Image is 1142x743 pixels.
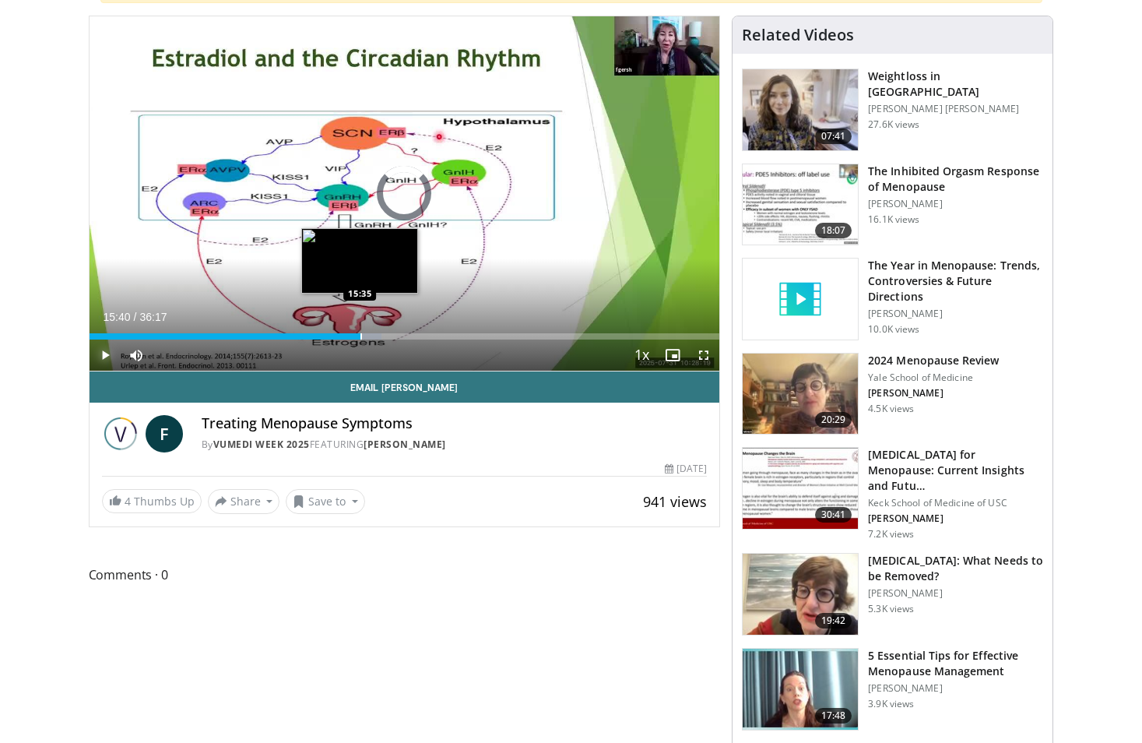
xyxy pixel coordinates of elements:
p: 3.9K views [868,698,914,710]
a: 18:07 The Inhibited Orgasm Response of Menopause [PERSON_NAME] 16.1K views [742,164,1043,246]
button: Mute [121,340,152,371]
img: 47271b8a-94f4-49c8-b914-2a3d3af03a9e.150x105_q85_crop-smart_upscale.jpg [743,448,858,529]
span: 4 [125,494,131,509]
span: / [134,311,137,323]
button: Enable picture-in-picture mode [657,340,688,371]
p: 5.3K views [868,603,914,615]
p: 7.2K views [868,528,914,541]
h3: The Year in Menopause: Trends, Controversies & Future Directions [868,258,1043,305]
p: [PERSON_NAME] [868,198,1043,210]
div: [DATE] [665,462,707,476]
a: 19:42 [MEDICAL_DATA]: What Needs to be Removed? [PERSON_NAME] 5.3K views [742,553,1043,636]
p: 10.0K views [868,323,919,336]
a: F [146,415,183,452]
span: 19:42 [815,613,852,629]
div: By FEATURING [202,438,708,452]
span: Comments 0 [89,565,721,585]
img: 4d0a4bbe-a17a-46ab-a4ad-f5554927e0d3.150x105_q85_crop-smart_upscale.jpg [743,554,858,635]
p: [PERSON_NAME] [868,682,1043,695]
img: Vumedi Week 2025 [102,415,139,452]
h3: [MEDICAL_DATA]: What Needs to be Removed? [868,553,1043,584]
a: Email [PERSON_NAME] [90,371,720,403]
button: Save to [286,489,365,514]
p: 16.1K views [868,213,919,226]
div: Progress Bar [90,333,720,340]
span: 17:48 [815,708,852,724]
span: 20:29 [815,412,852,428]
p: 27.6K views [868,118,919,131]
span: 36:17 [139,311,167,323]
button: Playback Rate [626,340,657,371]
p: Yale School of Medicine [868,371,999,384]
p: [PERSON_NAME] [868,512,1043,525]
a: 20:29 2024 Menopause Review Yale School of Medicine [PERSON_NAME] 4.5K views [742,353,1043,435]
span: 07:41 [815,129,852,144]
a: Vumedi Week 2025 [213,438,310,451]
a: 30:41 [MEDICAL_DATA] for Menopause: Current Insights and Futu… Keck School of Medicine of USC [PE... [742,447,1043,541]
p: [PERSON_NAME] [PERSON_NAME] [868,103,1043,115]
span: 15:40 [104,311,131,323]
h3: Weightloss in [GEOGRAPHIC_DATA] [868,69,1043,100]
button: Fullscreen [688,340,719,371]
img: video_placeholder_short.svg [743,259,858,340]
video-js: Video Player [90,16,720,371]
span: 941 views [643,492,707,511]
p: [PERSON_NAME] [868,308,1043,320]
a: [PERSON_NAME] [364,438,446,451]
a: The Year in Menopause: Trends, Controversies & Future Directions [PERSON_NAME] 10.0K views [742,258,1043,340]
span: 30:41 [815,507,852,523]
h3: 2024 Menopause Review [868,353,999,368]
a: 17:48 5 Essential Tips for Effective Menopause Management [PERSON_NAME] 3.9K views [742,648,1043,731]
button: Share [208,489,280,514]
img: 283c0f17-5e2d-42ba-a87c-168d447cdba4.150x105_q85_crop-smart_upscale.jpg [743,164,858,245]
button: Play [90,340,121,371]
p: [PERSON_NAME] [868,587,1043,600]
img: 692f135d-47bd-4f7e-b54d-786d036e68d3.150x105_q85_crop-smart_upscale.jpg [743,354,858,435]
a: 07:41 Weightloss in [GEOGRAPHIC_DATA] [PERSON_NAME] [PERSON_NAME] 27.6K views [742,69,1043,151]
img: image.jpeg [301,228,418,294]
p: [PERSON_NAME] [868,387,999,400]
img: 9983fed1-7565-45be-8934-aef1103ce6e2.150x105_q85_crop-smart_upscale.jpg [743,69,858,150]
img: 6839e091-2cdb-4894-b49b-01b874b873c4.150x105_q85_crop-smart_upscale.jpg [743,649,858,730]
h3: [MEDICAL_DATA] for Menopause: Current Insights and Futu… [868,447,1043,494]
span: 18:07 [815,223,852,238]
h3: The Inhibited Orgasm Response of Menopause [868,164,1043,195]
h4: Treating Menopause Symptoms [202,415,708,432]
p: 4.5K views [868,403,914,415]
h3: 5 Essential Tips for Effective Menopause Management [868,648,1043,679]
p: Keck School of Medicine of USC [868,497,1043,509]
h4: Related Videos [742,26,854,44]
a: 4 Thumbs Up [102,489,202,513]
